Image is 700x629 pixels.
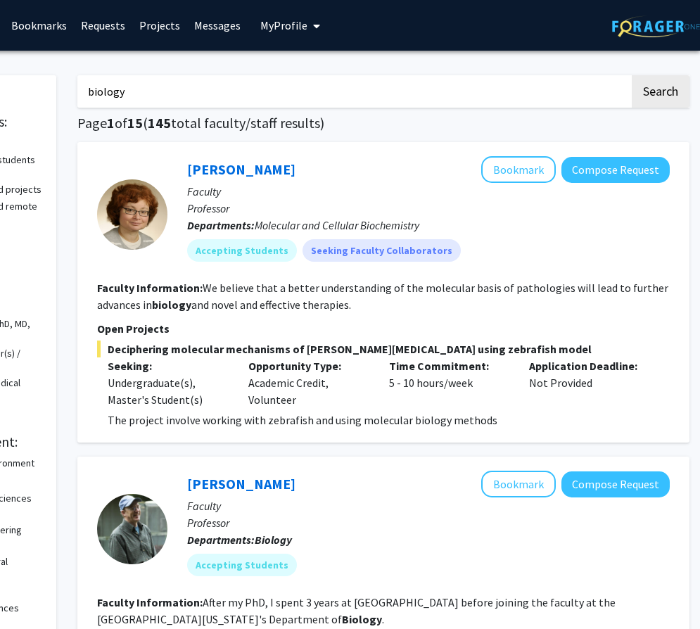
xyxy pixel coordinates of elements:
[77,75,630,108] input: Search Keywords
[481,156,556,183] button: Add Emilia Galperin to Bookmarks
[342,612,382,626] b: Biology
[187,160,295,178] a: [PERSON_NAME]
[108,374,227,408] div: Undergraduate(s), Master's Student(s)
[378,357,519,408] div: 5 - 10 hours/week
[303,239,461,262] mat-chip: Seeking Faculty Collaborators
[518,357,659,408] div: Not Provided
[97,595,203,609] b: Faculty Information:
[389,357,509,374] p: Time Commitment:
[152,298,191,312] b: biology
[187,554,297,576] mat-chip: Accepting Students
[97,281,668,312] fg-read-more: We believe that a better understanding of the molecular basis of pathologies will lead to further...
[187,533,255,547] b: Departments:
[481,471,556,497] button: Add David Westneat to Bookmarks
[97,595,616,626] fg-read-more: After my PhD, I spent 3 years at [GEOGRAPHIC_DATA] before joining the faculty at the [GEOGRAPHIC_...
[97,281,203,295] b: Faculty Information:
[187,514,670,531] p: Professor
[97,341,670,357] span: Deciphering molecular mechanisms of [PERSON_NAME][MEDICAL_DATA] using zebrafish model
[612,15,700,37] img: ForagerOne Logo
[260,18,307,32] span: My Profile
[187,239,297,262] mat-chip: Accepting Students
[107,114,115,132] span: 1
[77,115,689,132] h1: Page of ( total faculty/staff results)
[238,357,378,408] div: Academic Credit, Volunteer
[187,183,670,200] p: Faculty
[11,566,60,618] iframe: Chat
[529,357,649,374] p: Application Deadline:
[561,471,670,497] button: Compose Request to David Westneat
[74,1,132,50] a: Requests
[132,1,187,50] a: Projects
[187,475,295,493] a: [PERSON_NAME]
[187,497,670,514] p: Faculty
[248,357,368,374] p: Opportunity Type:
[127,114,143,132] span: 15
[187,218,255,232] b: Departments:
[148,114,171,132] span: 145
[187,1,248,50] a: Messages
[4,1,74,50] a: Bookmarks
[632,75,689,108] button: Search
[255,533,292,547] b: Biology
[561,157,670,183] button: Compose Request to Emilia Galperin
[108,412,670,428] p: The project involve working with zebrafish and using molecular biology methods
[255,218,419,232] span: Molecular and Cellular Biochemistry
[97,320,670,337] p: Open Projects
[108,357,227,374] p: Seeking:
[187,200,670,217] p: Professor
